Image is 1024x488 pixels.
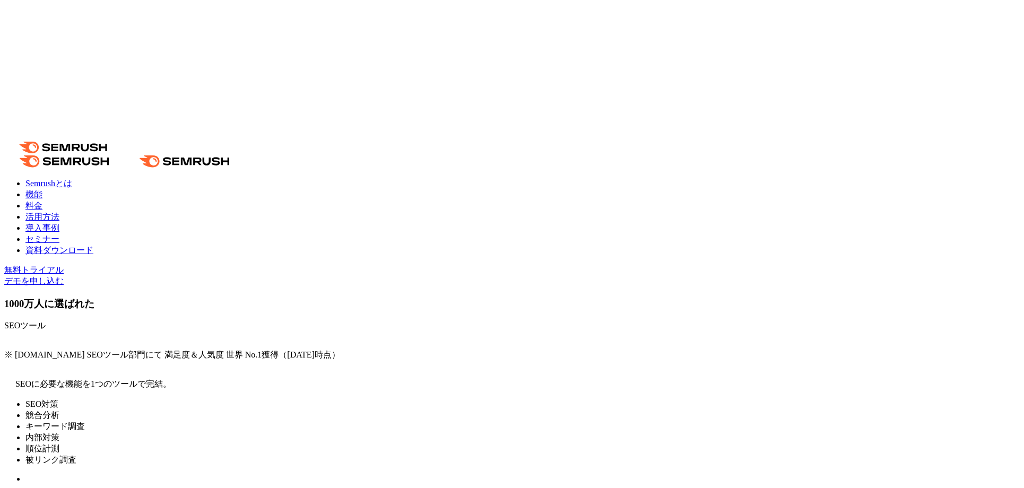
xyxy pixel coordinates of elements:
[137,380,171,389] span: で完結。
[25,432,1020,443] li: 内部対策
[25,246,93,255] a: 資料ダウンロード
[25,421,1020,432] li: キーワード調査
[25,179,72,188] a: Semrushとは
[25,201,42,210] a: 料金
[25,234,59,243] a: セミナー
[4,361,1020,390] div: SEOに必要な機能を
[20,321,46,330] span: ツール
[25,399,1020,410] li: SEO対策
[4,265,64,274] a: 無料トライアル
[25,455,1020,466] li: 被リンク調査
[25,223,59,232] a: 導入事例
[54,298,94,309] span: 選ばれた
[4,298,24,309] span: 1000
[95,380,137,389] span: つのツール
[4,276,64,285] a: デモを申し込む
[25,190,42,199] a: 機能
[91,380,95,389] span: 1
[25,212,59,221] a: 活用方法
[44,298,54,309] span: に
[24,298,44,309] span: 万人
[4,321,20,330] span: SEO
[25,410,1020,421] li: 競合分析
[25,443,1020,455] li: 順位計測
[4,350,1020,361] div: ※ [DOMAIN_NAME] SEOツール部門にて 満足度＆人気度 世界 No.1獲得（[DATE]時点）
